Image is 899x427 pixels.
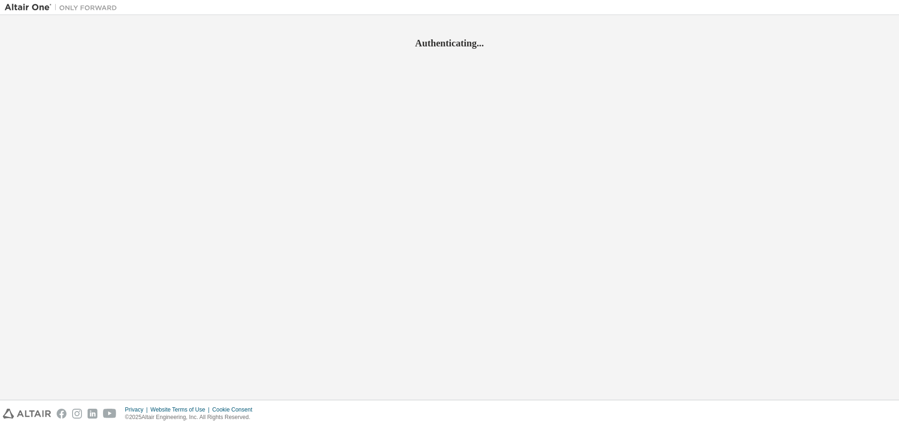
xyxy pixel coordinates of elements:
div: Privacy [125,406,150,413]
img: youtube.svg [103,409,117,419]
img: instagram.svg [72,409,82,419]
h2: Authenticating... [5,37,894,49]
img: linkedin.svg [88,409,97,419]
img: altair_logo.svg [3,409,51,419]
div: Website Terms of Use [150,406,212,413]
img: facebook.svg [57,409,66,419]
p: © 2025 Altair Engineering, Inc. All Rights Reserved. [125,413,258,421]
img: Altair One [5,3,122,12]
div: Cookie Consent [212,406,258,413]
